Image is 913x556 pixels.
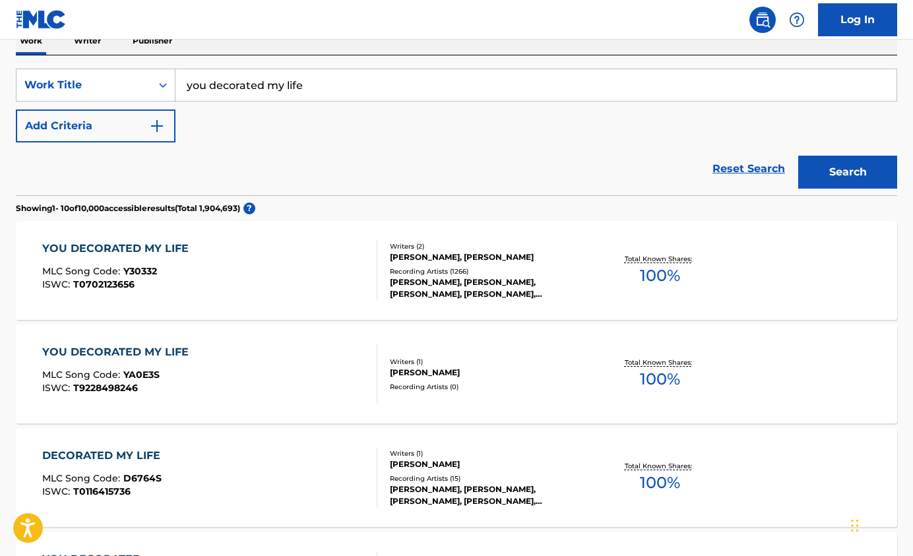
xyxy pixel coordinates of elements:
div: Recording Artists ( 1266 ) [390,266,586,276]
span: ISWC : [42,382,73,394]
div: Help [784,7,810,33]
div: Writers ( 2 ) [390,241,586,251]
div: [PERSON_NAME], [PERSON_NAME], [PERSON_NAME], [PERSON_NAME], [PERSON_NAME] [390,483,586,507]
div: YOU DECORATED MY LIFE [42,344,195,360]
a: Reset Search [706,154,792,183]
img: help [789,12,805,28]
a: YOU DECORATED MY LIFEMLC Song Code:YA0E3SISWC:T9228498246Writers (1)[PERSON_NAME]Recording Artist... [16,324,897,423]
p: Total Known Shares: [625,461,695,471]
div: Recording Artists ( 15 ) [390,474,586,483]
div: [PERSON_NAME] [390,367,586,379]
div: [PERSON_NAME], [PERSON_NAME] [390,251,586,263]
a: Log In [818,3,897,36]
p: Work [16,27,46,55]
div: Writers ( 1 ) [390,448,586,458]
a: DECORATED MY LIFEMLC Song Code:D6764SISWC:T0116415736Writers (1)[PERSON_NAME]Recording Artists (1... [16,428,897,527]
span: 100 % [640,367,680,391]
span: ISWC : [42,485,73,497]
form: Search Form [16,69,897,195]
span: YA0E3S [123,369,160,381]
div: YOU DECORATED MY LIFE [42,241,195,257]
div: Drag [851,506,859,545]
img: search [755,12,771,28]
div: DECORATED MY LIFE [42,448,167,464]
p: Total Known Shares: [625,357,695,367]
div: Writers ( 1 ) [390,357,586,367]
div: Work Title [24,77,143,93]
iframe: Chat Widget [847,493,913,556]
p: Writer [70,27,105,55]
button: Search [798,156,897,189]
span: MLC Song Code : [42,265,123,277]
span: T9228498246 [73,382,138,394]
img: MLC Logo [16,10,67,29]
span: 100 % [640,471,680,495]
span: Y30332 [123,265,157,277]
div: Recording Artists ( 0 ) [390,382,586,392]
span: D6764S [123,472,162,484]
span: T0116415736 [73,485,131,497]
p: Showing 1 - 10 of 10,000 accessible results (Total 1,904,693 ) [16,202,240,214]
p: Total Known Shares: [625,254,695,264]
a: YOU DECORATED MY LIFEMLC Song Code:Y30332ISWC:T0702123656Writers (2)[PERSON_NAME], [PERSON_NAME]R... [16,221,897,320]
button: Add Criteria [16,109,175,142]
span: ? [243,202,255,214]
span: ISWC : [42,278,73,290]
img: 9d2ae6d4665cec9f34b9.svg [149,118,165,134]
a: Public Search [749,7,776,33]
div: [PERSON_NAME] [390,458,586,470]
span: MLC Song Code : [42,369,123,381]
span: T0702123656 [73,278,135,290]
div: [PERSON_NAME], [PERSON_NAME], [PERSON_NAME], [PERSON_NAME], [PERSON_NAME], [PERSON_NAME], [PERSON... [390,276,586,300]
span: 100 % [640,264,680,288]
span: MLC Song Code : [42,472,123,484]
p: Publisher [129,27,176,55]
